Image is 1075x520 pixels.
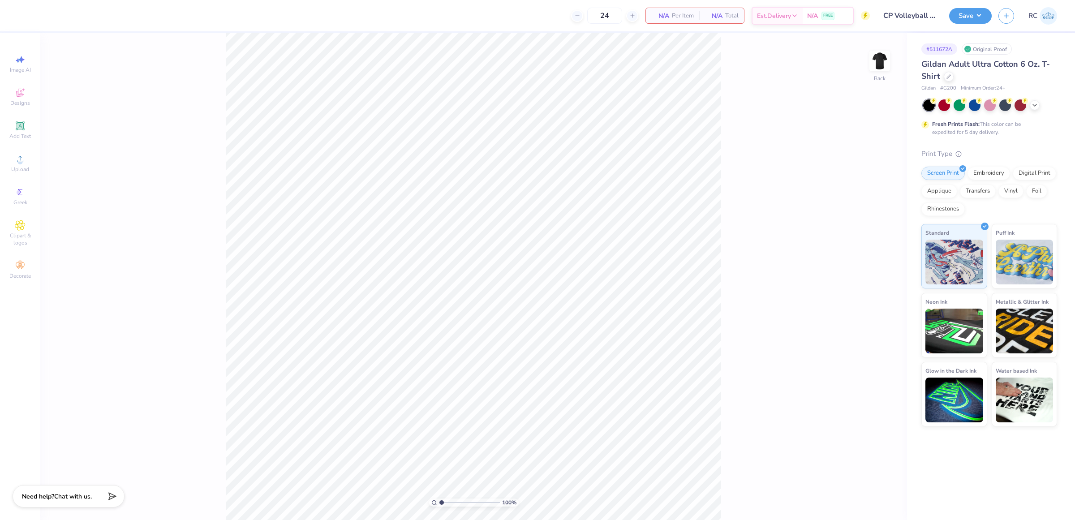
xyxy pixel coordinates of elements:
[960,185,996,198] div: Transfers
[925,309,983,353] img: Neon Ink
[996,297,1049,306] span: Metallic & Glitter Ink
[871,52,889,70] img: Back
[925,297,947,306] span: Neon Ink
[823,13,833,19] span: FREE
[4,232,36,246] span: Clipart & logos
[725,11,739,21] span: Total
[925,228,949,237] span: Standard
[502,499,516,507] span: 100 %
[1028,11,1037,21] span: RC
[996,366,1037,375] span: Water based Ink
[9,133,31,140] span: Add Text
[921,202,965,216] div: Rhinestones
[13,199,27,206] span: Greek
[877,7,942,25] input: Untitled Design
[996,309,1053,353] img: Metallic & Glitter Ink
[925,378,983,422] img: Glow in the Dark Ink
[705,11,722,21] span: N/A
[874,74,886,82] div: Back
[22,492,54,501] strong: Need help?
[54,492,92,501] span: Chat with us.
[921,149,1057,159] div: Print Type
[996,228,1015,237] span: Puff Ink
[651,11,669,21] span: N/A
[940,85,956,92] span: # G200
[1028,7,1057,25] a: RC
[932,120,980,128] strong: Fresh Prints Flash:
[11,166,29,173] span: Upload
[921,59,1050,82] span: Gildan Adult Ultra Cotton 6 Oz. T-Shirt
[10,99,30,107] span: Designs
[921,43,957,55] div: # 511672A
[672,11,694,21] span: Per Item
[1013,167,1056,180] div: Digital Print
[925,240,983,284] img: Standard
[967,167,1010,180] div: Embroidery
[921,185,957,198] div: Applique
[807,11,818,21] span: N/A
[757,11,791,21] span: Est. Delivery
[921,167,965,180] div: Screen Print
[925,366,976,375] span: Glow in the Dark Ink
[996,378,1053,422] img: Water based Ink
[932,120,1042,136] div: This color can be expedited for 5 day delivery.
[587,8,622,24] input: – –
[961,85,1006,92] span: Minimum Order: 24 +
[1040,7,1057,25] img: Rio Cabojoc
[921,85,936,92] span: Gildan
[9,272,31,279] span: Decorate
[949,8,992,24] button: Save
[996,240,1053,284] img: Puff Ink
[1026,185,1047,198] div: Foil
[10,66,31,73] span: Image AI
[998,185,1023,198] div: Vinyl
[962,43,1012,55] div: Original Proof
